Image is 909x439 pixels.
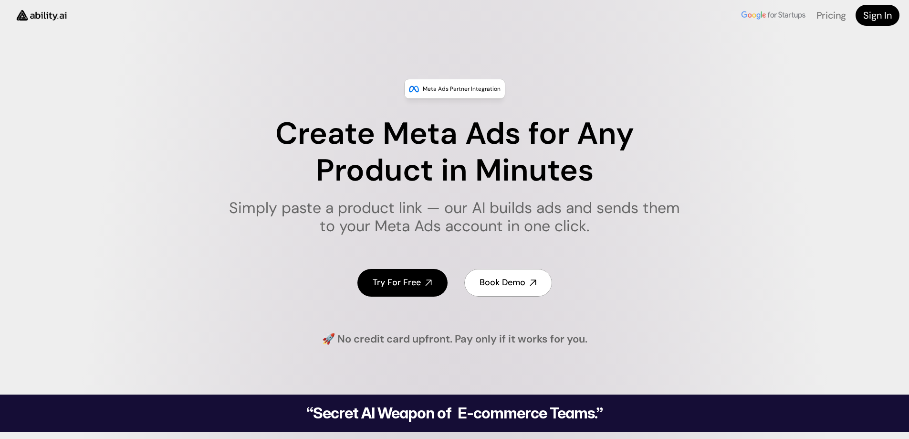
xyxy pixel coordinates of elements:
[322,332,587,347] h4: 🚀 No credit card upfront. Pay only if it works for you.
[856,5,899,26] a: Sign In
[464,269,552,296] a: Book Demo
[480,277,525,289] h4: Book Demo
[357,269,448,296] a: Try For Free
[816,9,846,21] a: Pricing
[282,406,627,421] h2: “Secret AI Weapon of E-commerce Teams.”
[223,199,686,236] h1: Simply paste a product link — our AI builds ads and sends them to your Meta Ads account in one cl...
[423,84,501,94] p: Meta Ads Partner Integration
[373,277,421,289] h4: Try For Free
[223,116,686,189] h1: Create Meta Ads for Any Product in Minutes
[863,9,892,22] h4: Sign In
